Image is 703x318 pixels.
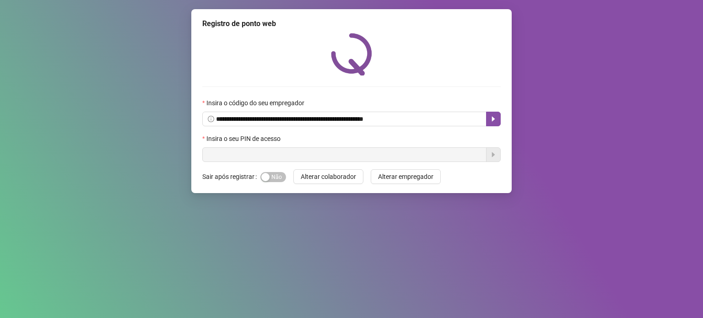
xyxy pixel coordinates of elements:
div: Registro de ponto web [202,18,501,29]
span: Alterar colaborador [301,172,356,182]
img: QRPoint [331,33,372,75]
span: caret-right [490,115,497,123]
label: Insira o código do seu empregador [202,98,310,108]
button: Alterar empregador [371,169,441,184]
label: Insira o seu PIN de acesso [202,134,287,144]
span: Alterar empregador [378,172,433,182]
label: Sair após registrar [202,169,260,184]
button: Alterar colaborador [293,169,363,184]
span: info-circle [208,116,214,122]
